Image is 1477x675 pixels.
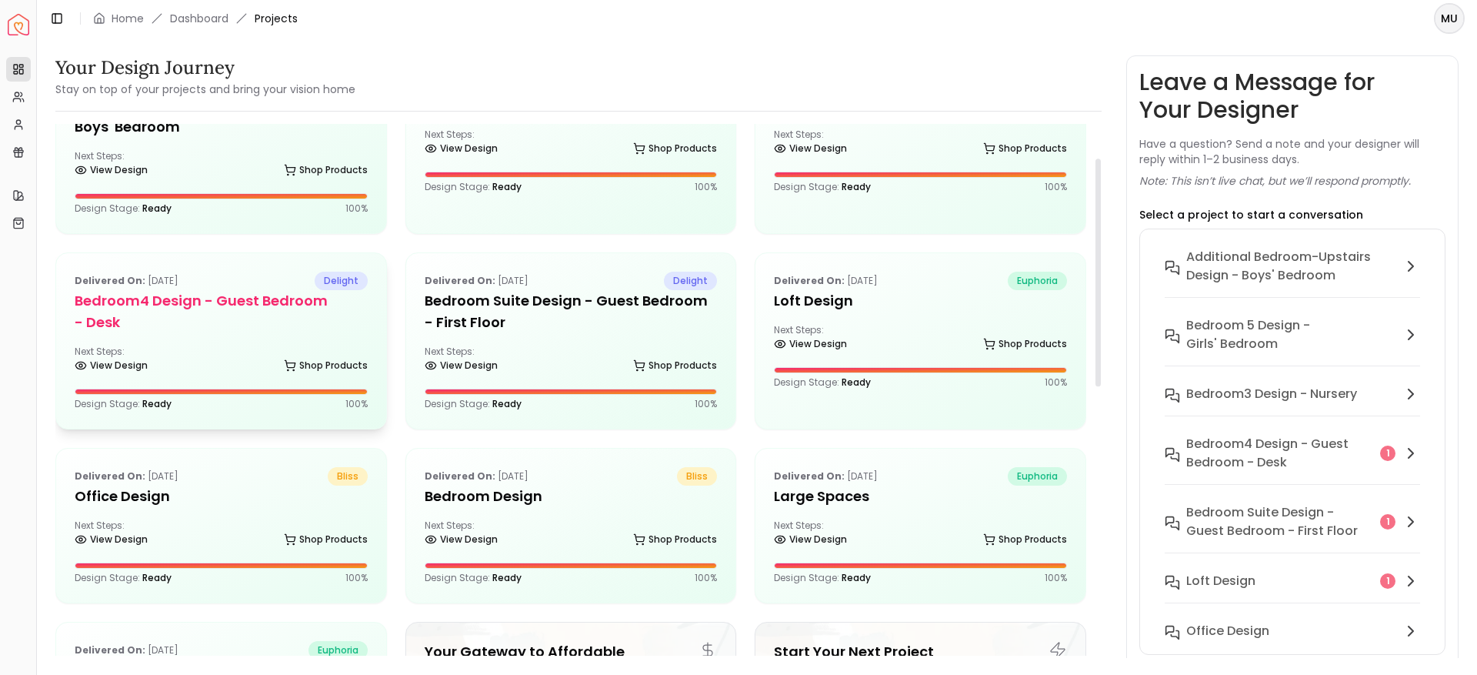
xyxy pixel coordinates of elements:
[255,11,298,26] span: Projects
[1152,566,1432,616] button: Loft design1
[492,571,522,584] span: Ready
[8,14,29,35] a: Spacejoy
[75,290,368,333] h5: Bedroom4 design - Guest Bedroom - Desk
[55,55,355,80] h3: Your Design Journey
[1434,3,1465,34] button: MU
[695,398,717,410] p: 100 %
[75,150,368,181] div: Next Steps:
[1186,385,1357,403] h6: Bedroom3 design - Nursery
[112,11,144,26] a: Home
[774,290,1067,312] h5: Loft design
[1045,572,1067,584] p: 100 %
[1152,429,1432,497] button: Bedroom4 design - Guest Bedroom - Desk1
[345,202,368,215] p: 100 %
[75,641,178,660] p: [DATE]
[633,529,717,550] a: Shop Products
[75,355,148,376] a: View Design
[1186,572,1255,590] h6: Loft design
[983,529,1067,550] a: Shop Products
[425,469,495,483] b: Delivered on:
[1186,503,1374,540] h6: Bedroom Suite design - Guest Bedroom - First Floor
[774,572,871,584] p: Design Stage:
[284,355,368,376] a: Shop Products
[345,572,368,584] p: 100 %
[328,467,368,486] span: bliss
[75,572,172,584] p: Design Stage:
[425,274,495,287] b: Delivered on:
[75,529,148,550] a: View Design
[1139,207,1363,222] p: Select a project to start a conversation
[425,572,522,584] p: Design Stage:
[1139,173,1411,189] p: Note: This isn’t live chat, but we’ll respond promptly.
[425,272,528,290] p: [DATE]
[425,520,718,550] div: Next Steps:
[284,529,368,550] a: Shop Products
[842,180,871,193] span: Ready
[774,274,845,287] b: Delivered on:
[142,202,172,215] span: Ready
[75,274,145,287] b: Delivered on:
[75,202,172,215] p: Design Stage:
[1380,514,1395,530] div: 1
[75,643,145,657] b: Delivered on:
[774,469,845,483] b: Delivered on:
[1152,310,1432,379] button: Bedroom 5 design - Girls' Bedroom
[93,11,298,26] nav: breadcrumb
[425,529,498,550] a: View Design
[1139,136,1445,167] p: Have a question? Send a note and your designer will reply within 1–2 business days.
[425,486,718,507] h5: Bedroom Design
[842,571,871,584] span: Ready
[774,376,871,389] p: Design Stage:
[774,641,1067,663] h5: Start Your Next Project
[633,355,717,376] a: Shop Products
[8,14,29,35] img: Spacejoy Logo
[1186,248,1395,285] h6: Additional Bedroom-Upstairs design - Boys' Bedroom
[1045,181,1067,193] p: 100 %
[142,397,172,410] span: Ready
[774,529,847,550] a: View Design
[1152,379,1432,429] button: Bedroom3 design - Nursery
[425,467,528,486] p: [DATE]
[75,398,172,410] p: Design Stage:
[1045,376,1067,389] p: 100 %
[75,520,368,550] div: Next Steps:
[1380,446,1395,461] div: 1
[1435,5,1463,32] span: MU
[1152,616,1432,666] button: Office Design
[633,138,717,159] a: Shop Products
[1152,497,1432,566] button: Bedroom Suite design - Guest Bedroom - First Floor1
[425,181,522,193] p: Design Stage:
[75,272,178,290] p: [DATE]
[425,355,498,376] a: View Design
[425,129,718,159] div: Next Steps:
[664,272,717,290] span: delight
[345,398,368,410] p: 100 %
[983,138,1067,159] a: Shop Products
[1380,573,1395,589] div: 1
[774,324,1067,355] div: Next Steps:
[695,572,717,584] p: 100 %
[774,520,1067,550] div: Next Steps:
[1008,467,1067,486] span: euphoria
[774,486,1067,507] h5: Large Spaces
[492,397,522,410] span: Ready
[425,290,718,333] h5: Bedroom Suite design - Guest Bedroom - First Floor
[774,181,871,193] p: Design Stage:
[170,11,228,26] a: Dashboard
[425,346,718,376] div: Next Steps:
[425,138,498,159] a: View Design
[492,180,522,193] span: Ready
[774,333,847,355] a: View Design
[774,467,878,486] p: [DATE]
[142,571,172,584] span: Ready
[284,159,368,181] a: Shop Products
[695,181,717,193] p: 100 %
[677,467,717,486] span: bliss
[75,486,368,507] h5: Office Design
[1008,272,1067,290] span: euphoria
[1186,622,1269,640] h6: Office Design
[75,467,178,486] p: [DATE]
[315,272,368,290] span: delight
[308,641,368,660] span: euphoria
[774,138,847,159] a: View Design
